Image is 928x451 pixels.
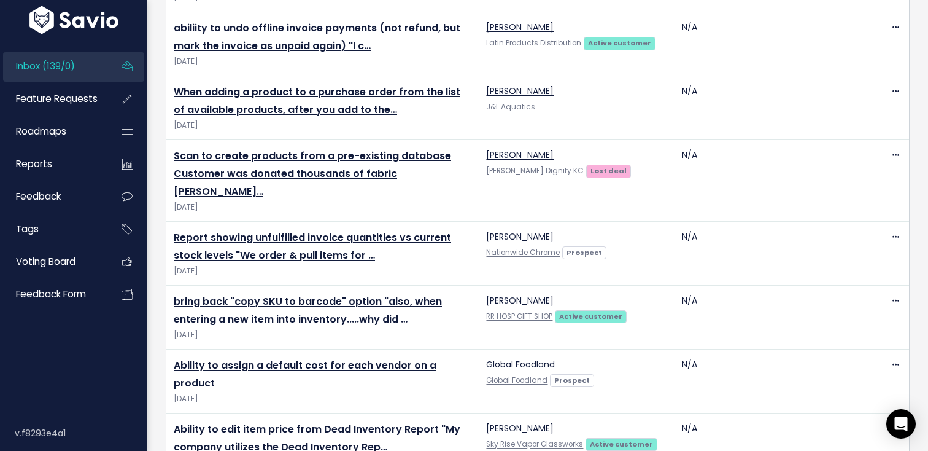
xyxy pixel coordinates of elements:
span: Roadmaps [16,125,66,138]
div: v.f8293e4a1 [15,417,147,449]
a: Lost deal [586,164,630,176]
strong: Lost deal [590,166,627,176]
span: Feature Requests [16,92,98,105]
div: Open Intercom Messenger [886,409,916,439]
a: Sky Rise Vapor Glassworks [486,439,583,449]
a: [PERSON_NAME] [486,294,554,307]
a: When adding a product to a purchase order from the list of available products, after you add to the… [174,85,460,117]
a: RR HOSP GIFT SHOP [486,312,552,321]
span: Voting Board [16,255,75,268]
a: Report showing unfulfilled invoice quantities vs current stock levels "We order & pull items for … [174,230,451,262]
a: abiliity to undo offline invoice payments (not refund, but mark the invoice as unpaid again) "I c… [174,21,460,53]
a: Feedback form [3,280,102,308]
span: [DATE] [174,393,471,406]
a: Ability to assign a default cost for each vendor on a product [174,358,436,390]
span: [DATE] [174,265,471,278]
a: [PERSON_NAME] Dignity KC [486,166,584,176]
strong: Active customer [588,38,651,48]
a: J&L Aquatics [486,102,535,112]
a: [PERSON_NAME] [486,230,554,243]
a: Active customer [555,310,626,322]
span: [DATE] [174,201,471,214]
a: Nationwide Chrome [486,248,560,257]
span: Tags [16,222,39,235]
strong: Prospect [554,375,590,385]
a: Latin Products Distribution [486,38,581,48]
a: Voting Board [3,248,102,276]
strong: Prospect [566,248,602,257]
a: Reports [3,150,102,178]
a: Feedback [3,182,102,211]
a: [PERSON_NAME] [486,422,554,434]
a: [PERSON_NAME] [486,149,554,161]
strong: Active customer [559,312,622,321]
span: Reports [16,157,52,170]
a: Prospect [550,374,594,386]
a: Tags [3,215,102,243]
td: N/A [675,12,870,76]
span: [DATE] [174,119,471,132]
a: [PERSON_NAME] [486,85,554,97]
td: N/A [675,140,870,222]
a: Active customer [586,437,657,450]
a: Scan to create products from a pre-existing database Customer was donated thousands of fabric [PE... [174,149,451,198]
img: logo-white.9d6f32f41409.svg [26,6,122,34]
td: N/A [675,350,870,414]
span: Inbox (139/0) [16,60,75,73]
a: [PERSON_NAME] [486,21,554,33]
a: Roadmaps [3,117,102,146]
a: Prospect [562,246,606,258]
strong: Active customer [590,439,653,449]
td: N/A [675,222,870,286]
span: Feedback form [16,288,86,300]
span: Feedback [16,190,61,203]
a: Global Foodland [486,358,555,371]
a: Active customer [584,36,655,49]
span: [DATE] [174,329,471,342]
a: Feature Requests [3,85,102,113]
a: Global Foodland [486,375,547,385]
span: [DATE] [174,55,471,68]
td: N/A [675,76,870,140]
a: Inbox (139/0) [3,52,102,80]
td: N/A [675,286,870,350]
a: bring back "copy SKU to barcode" option "also, when entering a new item into inventory.....why did … [174,294,442,326]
